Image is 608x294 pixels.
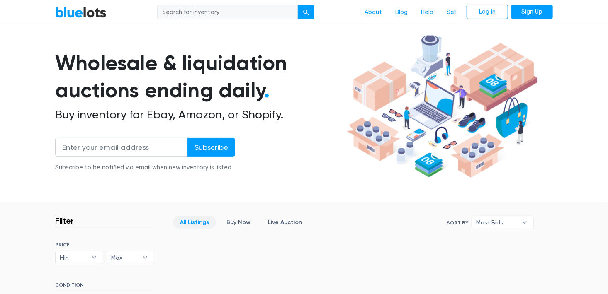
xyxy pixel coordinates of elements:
b: ▾ [136,251,154,264]
h6: CONDITION [55,282,154,291]
span: . [264,78,270,103]
a: Buy Now [219,216,258,229]
div: Subscribe to be notified via email when new inventory is listed. [55,163,235,172]
a: About [358,5,389,20]
input: Enter your email address [55,138,188,157]
a: Blog [389,5,414,20]
b: ▾ [516,216,533,229]
label: Sort By [447,219,468,227]
img: hero-ee84e7d0318cb26816c560f6b4441b76977f77a177738b4e94f68c95b2b83dbb.png [344,31,540,182]
h6: PRICE [55,242,154,248]
a: Sign Up [511,5,553,19]
span: Most Bids [476,216,518,229]
a: Sell [440,5,463,20]
a: Live Auction [261,216,309,229]
span: Min [60,251,87,264]
a: Help [414,5,440,20]
input: Search for inventory [157,5,298,20]
h2: Buy inventory for Ebay, Amazon, or Shopify. [55,108,344,122]
span: Max [111,251,139,264]
input: Subscribe [187,138,235,157]
a: All Listings [173,216,216,229]
a: Log In [467,5,508,19]
h3: Filter [55,216,74,226]
a: BlueLots [55,6,107,18]
b: ▾ [85,251,103,264]
h1: Wholesale & liquidation auctions ending daily [55,49,344,104]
